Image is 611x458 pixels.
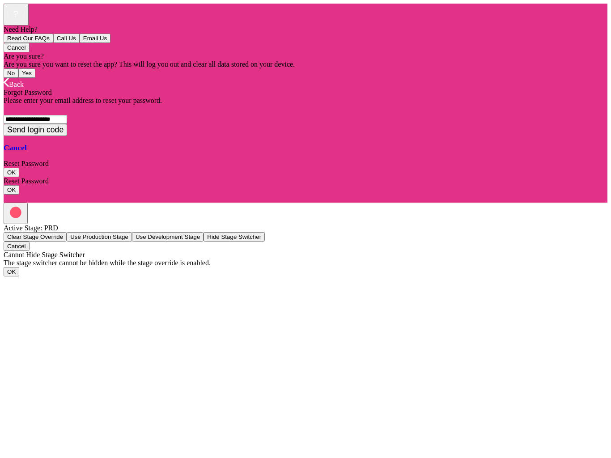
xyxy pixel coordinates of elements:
a: Cancel [4,143,607,153]
button: Call Us [53,34,80,43]
button: Clear Stage Override [4,232,67,242]
div: Active Stage: PRD [4,224,607,232]
button: Use Production Stage [67,232,132,242]
div: Need Help? [4,25,607,34]
button: OK [4,267,19,276]
button: OK [4,168,19,177]
button: Email Us [80,34,110,43]
div: Please enter your email address to reset your password. [4,97,607,105]
button: Read Our FAQs [4,34,53,43]
button: Cancel [4,242,30,251]
button: Cancel [4,43,30,52]
div: Cannot Hide Stage Switcher [4,251,607,259]
span: Back [9,81,24,88]
div: Reset Password [4,177,607,185]
div: Are you sure? [4,52,607,60]
div: Are you sure you want to reset the app? This will log you out and clear all data stored on your d... [4,60,607,68]
a: Back [4,81,24,88]
button: Yes [18,68,35,78]
div: The stage switcher cannot be hidden while the stage override is enabled. [4,259,607,267]
div: Forgot Password [4,89,607,97]
div: Reset Password [4,160,607,168]
button: OK [4,185,19,195]
button: Hide Stage Switcher [204,232,265,242]
button: Send login code [4,124,67,136]
button: No [4,68,18,78]
button: Use Development Stage [132,232,204,242]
